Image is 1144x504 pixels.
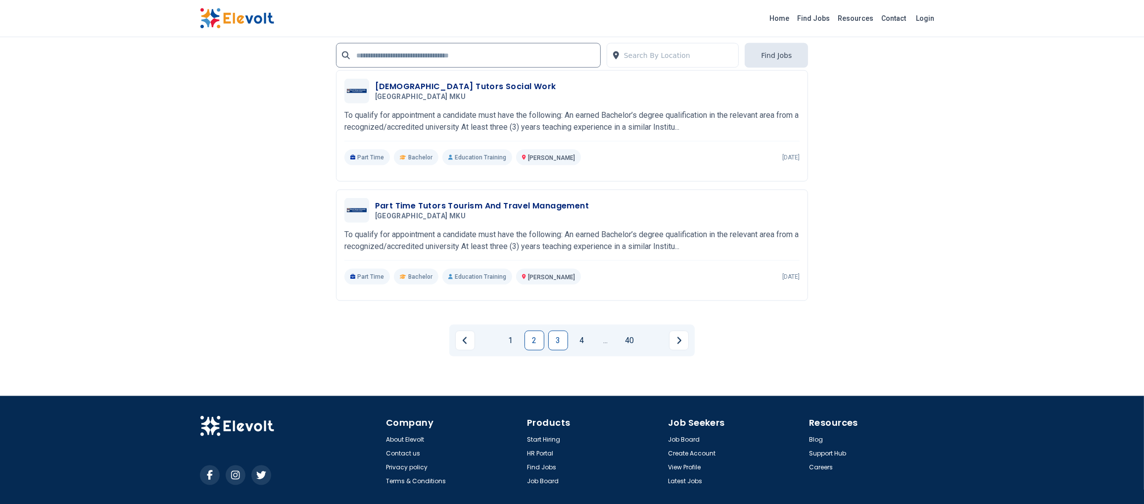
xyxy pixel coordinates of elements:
[877,10,910,26] a: Contact
[375,93,466,101] span: [GEOGRAPHIC_DATA] MKU
[344,150,390,165] p: Part Time
[669,331,689,351] a: Next page
[386,436,424,444] a: About Elevolt
[344,109,800,133] p: To qualify for appointment a candidate must have the following: An earned Bachelor’s degree quali...
[745,43,808,68] button: Find Jobs
[386,416,521,430] h4: Company
[809,463,833,471] a: Careers
[524,331,544,351] a: Page 2 is your current page
[344,269,390,285] p: Part Time
[528,274,575,281] span: [PERSON_NAME]
[668,436,700,444] a: Job Board
[765,10,793,26] a: Home
[668,477,702,485] a: Latest Jobs
[375,212,466,221] span: [GEOGRAPHIC_DATA] MKU
[527,463,556,471] a: Find Jobs
[527,450,553,457] a: HR Portal
[528,154,575,161] span: [PERSON_NAME]
[809,450,846,457] a: Support Hub
[344,198,800,285] a: Mount Kenya University MKUPart Time Tutors Tourism And Travel Management[GEOGRAPHIC_DATA] MKUTo q...
[386,450,420,457] a: Contact us
[668,463,701,471] a: View Profile
[809,436,823,444] a: Blog
[527,416,662,430] h4: Products
[344,79,800,165] a: Mount Kenya University MKU[DEMOGRAPHIC_DATA] Tutors Social Work[GEOGRAPHIC_DATA] MKUTo qualify fo...
[668,450,715,457] a: Create Account
[501,331,521,351] a: Page 1
[820,28,944,325] iframe: Advertisement
[1095,456,1144,504] iframe: Chat Widget
[375,200,589,212] h3: Part Time Tutors Tourism And Travel Management
[347,208,367,212] img: Mount Kenya University MKU
[809,416,944,430] h4: Resources
[527,477,559,485] a: Job Board
[347,89,367,93] img: Mount Kenya University MKU
[344,229,800,252] p: To qualify for appointment a candidate must have the following: An earned Bachelor’s degree quali...
[375,81,556,93] h3: [DEMOGRAPHIC_DATA] Tutors Social Work
[455,331,475,351] a: Previous page
[442,150,512,165] p: Education Training
[793,10,834,26] a: Find Jobs
[668,416,803,430] h4: Job Seekers
[200,8,274,29] img: Elevolt
[620,331,639,351] a: Page 40
[910,8,940,28] a: Login
[548,331,568,351] a: Page 3
[527,436,560,444] a: Start Hiring
[596,331,616,351] a: Jump forward
[408,153,432,161] span: Bachelor
[408,273,432,281] span: Bachelor
[200,416,274,437] img: Elevolt
[442,269,512,285] p: Education Training
[386,463,428,471] a: Privacy policy
[834,10,877,26] a: Resources
[782,273,800,281] p: [DATE]
[455,331,689,351] ul: Pagination
[386,477,446,485] a: Terms & Conditions
[782,153,800,161] p: [DATE]
[572,331,592,351] a: Page 4
[200,36,324,333] iframe: Advertisement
